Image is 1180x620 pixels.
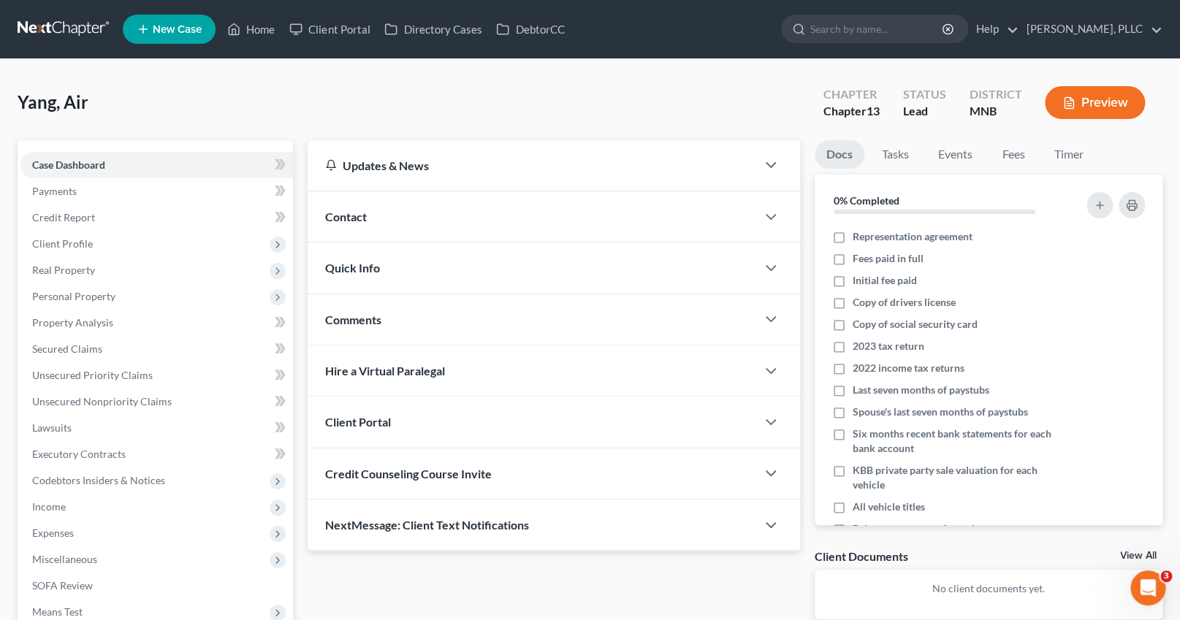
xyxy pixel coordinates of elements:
a: Unsecured Priority Claims [20,362,293,389]
span: Miscellaneous [32,553,97,565]
span: 2023 tax return [853,339,924,353]
a: Payments [20,178,293,204]
a: Timer [1043,140,1095,169]
span: Credit Counseling Course Invite [325,467,492,481]
a: Tasks [870,140,921,169]
span: Copy of drivers license [853,295,956,310]
span: Quick Info [325,261,380,275]
span: Secured Claims [32,342,102,355]
span: All vehicle titles [853,500,925,514]
div: MNB [969,103,1021,120]
div: Status [902,86,945,103]
strong: 0% Completed [834,194,899,207]
a: Help [969,16,1018,42]
iframe: Intercom live chat [1130,570,1165,605]
button: Preview [1045,86,1145,119]
span: Credit Report [32,211,95,223]
input: Search by name... [810,15,944,42]
span: Six months recent bank statements for each bank account [853,426,1063,456]
a: Fees [990,140,1037,169]
span: Client Portal [325,415,391,429]
span: Lawsuits [32,421,72,434]
span: Payments [32,185,77,197]
span: Real Property [32,264,95,276]
a: Home [220,16,282,42]
span: Initial fee paid [853,273,917,288]
span: New Case [153,24,202,35]
a: Client Portal [282,16,377,42]
div: District [969,86,1021,103]
a: Case Dashboard [20,152,293,178]
a: Events [926,140,984,169]
span: Income [32,500,66,513]
span: Comments [325,313,381,326]
a: Directory Cases [377,16,489,42]
span: Contact [325,210,367,223]
a: [PERSON_NAME], PLLC [1019,16,1162,42]
span: Hire a Virtual Paralegal [325,364,445,378]
span: Yang, Air [18,91,88,112]
a: Property Analysis [20,310,293,336]
div: Updates & News [325,158,739,173]
span: 13 [866,104,879,118]
p: No client documents yet. [826,581,1151,596]
span: Fees paid in full [853,251,924,266]
a: Lawsuits [20,415,293,441]
span: SOFA Review [32,579,93,592]
a: Unsecured Nonpriority Claims [20,389,293,415]
span: KBB private party sale valuation for each vehicle [853,463,1063,492]
a: Secured Claims [20,336,293,362]
span: Means Test [32,605,83,618]
span: Unsecured Nonpriority Claims [32,395,172,407]
a: Executory Contracts [20,441,293,467]
span: Balance statements for retirement accounts [853,521,1051,536]
div: Client Documents [815,548,908,564]
a: View All [1120,551,1157,561]
span: Personal Property [32,290,115,302]
span: 2022 income tax returns [853,361,964,375]
div: Lead [902,103,945,120]
span: Case Dashboard [32,158,105,171]
span: NextMessage: Client Text Notifications [325,518,529,532]
a: Docs [815,140,864,169]
span: Unsecured Priority Claims [32,369,153,381]
span: Client Profile [32,237,93,250]
a: Credit Report [20,204,293,231]
div: Chapter [823,86,879,103]
span: 3 [1160,570,1172,582]
span: Codebtors Insiders & Notices [32,474,165,486]
a: DebtorCC [489,16,571,42]
span: Expenses [32,527,74,539]
a: SOFA Review [20,573,293,599]
span: Property Analysis [32,316,113,329]
span: Spouse's last seven months of paystubs [853,405,1028,419]
span: Last seven months of paystubs [853,383,989,397]
div: Chapter [823,103,879,120]
span: Executory Contracts [32,448,126,460]
span: Representation agreement [853,229,972,244]
span: Copy of social security card [853,317,978,332]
